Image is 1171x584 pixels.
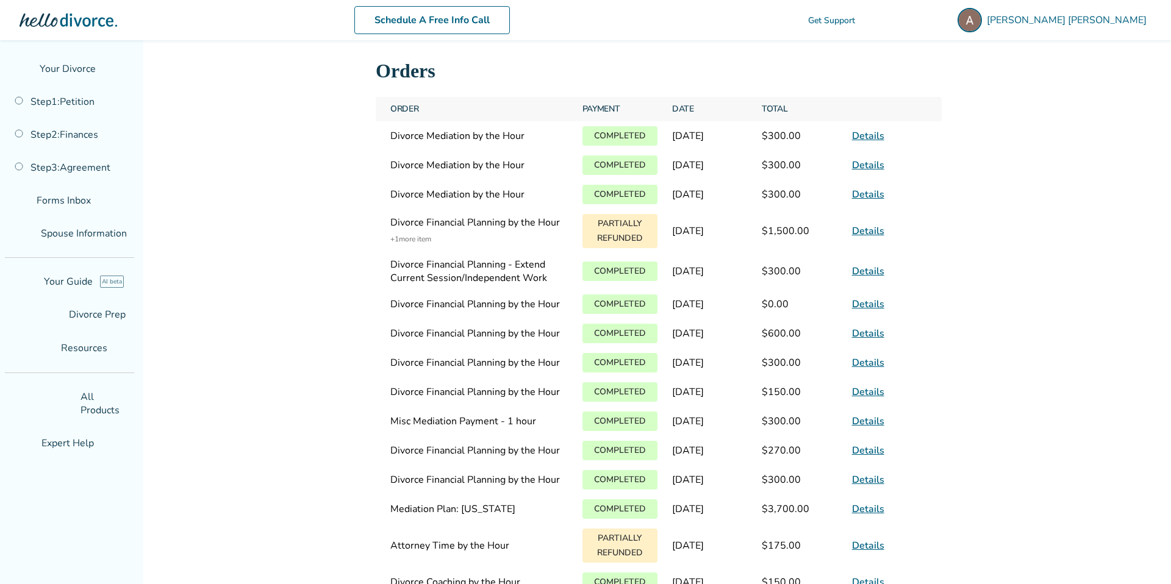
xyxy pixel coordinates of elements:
span: + 1 more item [390,239,568,254]
span: Get Support [876,15,923,26]
span: [DATE] [667,161,752,184]
span: Divorce Financial Planning by the Hour [390,305,568,318]
span: Divorce Mediation by the Hour [390,166,568,179]
span: inbox [7,196,17,205]
a: Details [852,480,884,494]
a: Details [852,272,884,285]
span: explore [7,277,17,287]
h1: Orders [376,60,942,90]
span: AI beta [81,276,104,288]
span: [DATE] [667,541,752,564]
p: Completed [582,192,657,212]
span: $300.00 [757,132,842,155]
span: Total [757,104,842,129]
span: $175.00 [757,541,842,564]
span: $300.00 [757,358,842,382]
a: Details [852,305,884,318]
span: groups [7,425,17,435]
span: Divorce Financial Planning by the Hour [390,223,568,237]
p: Completed [582,269,657,288]
span: Mediation Plan: [US_STATE] [390,510,568,523]
a: Details [852,232,884,245]
span: $300.00 [757,475,842,499]
span: $1,500.00 [757,227,842,250]
a: Details [852,422,884,435]
a: Details [852,334,884,347]
a: Details [852,137,884,150]
span: Order [385,104,573,129]
span: Divorce Mediation by the Hour [390,195,568,208]
span: [DATE] [667,475,752,499]
a: Details [852,393,884,406]
span: $600.00 [757,329,842,352]
span: Forms Inbox [24,194,79,207]
a: Details [852,510,884,523]
p: Completed [582,302,657,321]
p: Completed [582,360,657,380]
span: $300.00 [757,161,842,184]
span: shopping_basket [7,392,17,402]
span: expand_more [112,341,127,355]
span: [DATE] [667,388,752,411]
span: [DATE] [667,267,752,290]
p: Partially Refunded [582,536,657,570]
span: $3,700.00 [757,505,842,528]
span: people [7,229,17,238]
span: [DATE] [667,446,752,469]
span: Divorce Financial Planning by the Hour [390,334,568,347]
span: [DATE] [667,505,752,528]
span: Date [667,104,752,129]
p: Completed [582,448,657,468]
a: phone_in_talkGet Support [862,15,923,26]
span: Divorce Mediation by the Hour [390,137,568,150]
span: Resources [7,341,71,355]
a: Schedule A Free Info Call [412,6,567,34]
span: flag_2 [7,64,17,74]
span: Divorce Financial Planning by the Hour [390,363,568,377]
span: Misc Mediation Payment - 1 hour [390,422,568,435]
span: Divorce Financial Planning by the Hour [390,393,568,406]
span: menu_book [7,343,17,353]
span: $150.00 [757,388,842,411]
a: Details [852,451,884,465]
a: Details [852,363,884,377]
iframe: Chat Widget [1110,525,1171,584]
span: [DATE] [667,227,752,250]
a: Details [852,546,884,560]
span: [DATE] [667,132,752,155]
span: $270.00 [757,446,842,469]
a: Details [852,195,884,208]
span: [DATE] [667,417,752,440]
p: Completed [582,331,657,351]
span: [DATE] [667,300,752,323]
p: Completed [582,390,657,409]
span: [DATE] [667,358,752,382]
span: Divorce Financial Planning - Extend Current Session/Independent Work [390,265,568,292]
p: Completed [582,477,657,497]
span: [DATE] [667,190,752,213]
span: $300.00 [757,417,842,440]
span: Divorce Financial Planning by the Hour [390,480,568,494]
span: Payment [578,104,662,129]
span: [PERSON_NAME] [PERSON_NAME] [987,13,1151,27]
p: Partially Refunded [582,221,657,255]
span: phone_in_talk [862,15,872,25]
p: Completed [582,419,657,438]
img: Annie Hughes [958,8,982,32]
p: Completed [582,163,657,182]
span: $300.00 [757,267,842,290]
p: Completed [582,507,657,526]
span: Attorney Time by the Hour [390,546,568,560]
span: Divorce Financial Planning by the Hour [390,451,568,465]
a: Details [852,166,884,179]
span: [DATE] [667,329,752,352]
p: Completed [582,134,657,153]
span: $300.00 [757,190,842,213]
span: list_alt_check [7,310,17,319]
span: $0.00 [757,300,842,323]
span: shopping_cart [933,13,948,27]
